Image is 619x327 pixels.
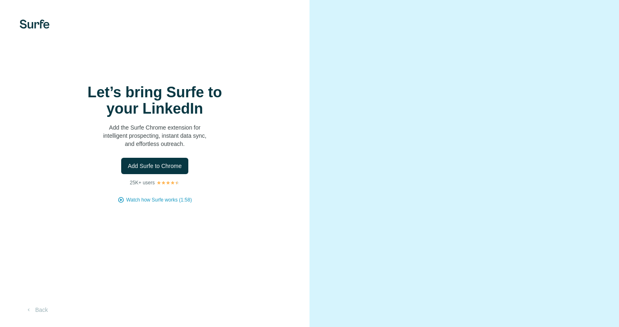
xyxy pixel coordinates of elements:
img: Rating Stars [156,180,180,185]
button: Add Surfe to Chrome [121,158,188,174]
span: Add Surfe to Chrome [128,162,182,170]
p: Add the Surfe Chrome extension for intelligent prospecting, instant data sync, and effortless out... [73,123,237,148]
img: Surfe's logo [20,20,50,29]
button: Back [20,302,54,317]
p: 25K+ users [130,179,155,186]
button: Watch how Surfe works (1:58) [126,196,192,204]
h1: Let’s bring Surfe to your LinkedIn [73,84,237,117]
